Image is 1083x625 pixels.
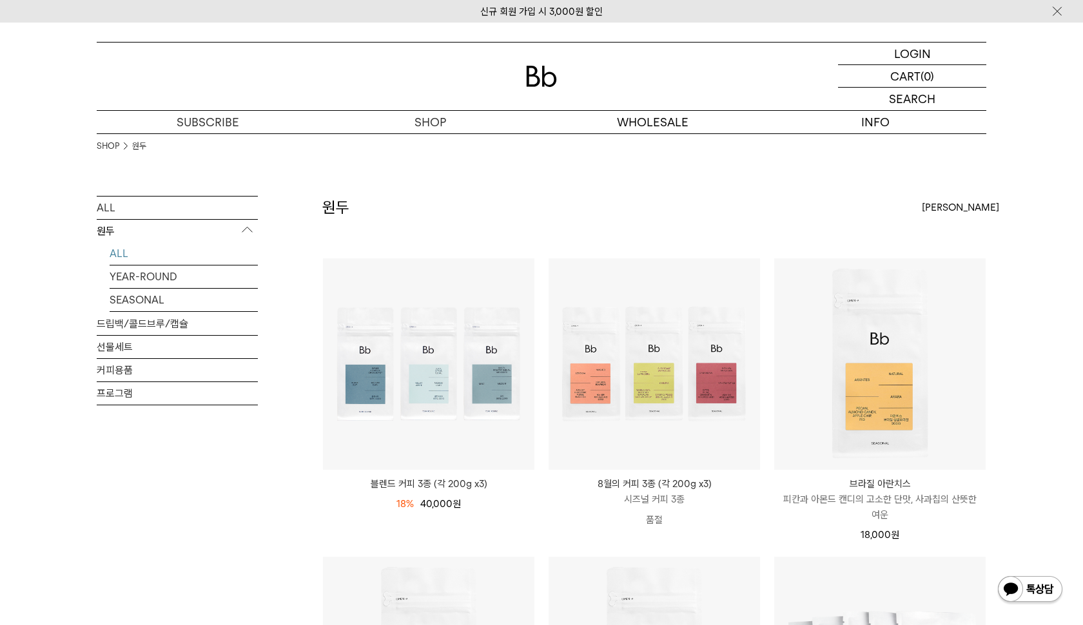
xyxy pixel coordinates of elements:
[838,43,986,65] a: LOGIN
[764,111,986,133] p: INFO
[894,43,931,64] p: LOGIN
[97,382,258,405] a: 프로그램
[97,197,258,219] a: ALL
[420,498,461,510] span: 40,000
[480,6,603,17] a: 신규 회원 가입 시 3,000원 할인
[97,336,258,358] a: 선물세트
[549,476,760,507] a: 8월의 커피 3종 (각 200g x3) 시즈널 커피 3종
[97,111,319,133] a: SUBSCRIBE
[396,496,414,512] div: 18%
[132,140,146,153] a: 원두
[838,65,986,88] a: CART (0)
[549,492,760,507] p: 시즈널 커피 3종
[774,492,986,523] p: 피칸과 아몬드 캔디의 고소한 단맛, 사과칩의 산뜻한 여운
[891,529,899,541] span: 원
[110,265,258,288] a: YEAR-ROUND
[322,197,349,218] h2: 원두
[889,88,935,110] p: SEARCH
[97,220,258,243] p: 원두
[549,476,760,492] p: 8월의 커피 3종 (각 200g x3)
[110,242,258,265] a: ALL
[541,111,764,133] p: WHOLESALE
[861,529,899,541] span: 18,000
[323,476,534,492] a: 블렌드 커피 3종 (각 200g x3)
[921,65,934,87] p: (0)
[526,66,557,87] img: 로고
[97,140,119,153] a: SHOP
[774,258,986,470] img: 브라질 아란치스
[97,359,258,381] a: 커피용품
[774,476,986,492] p: 브라질 아란치스
[890,65,921,87] p: CART
[774,476,986,523] a: 브라질 아란치스 피칸과 아몬드 캔디의 고소한 단맛, 사과칩의 산뜻한 여운
[997,575,1064,606] img: 카카오톡 채널 1:1 채팅 버튼
[453,498,461,510] span: 원
[549,258,760,470] img: 8월의 커피 3종 (각 200g x3)
[319,111,541,133] a: SHOP
[97,312,258,335] a: 드립백/콜드브루/캡슐
[323,258,534,470] img: 블렌드 커피 3종 (각 200g x3)
[549,507,760,533] p: 품절
[110,289,258,311] a: SEASONAL
[922,200,999,215] span: [PERSON_NAME]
